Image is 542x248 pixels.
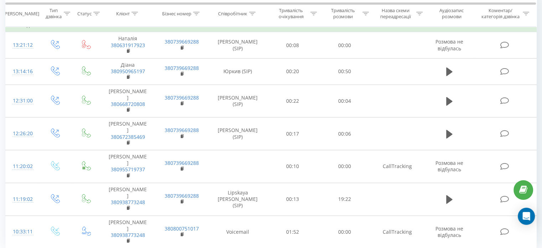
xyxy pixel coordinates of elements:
[319,117,370,150] td: 00:06
[319,150,370,183] td: 00:00
[101,58,155,85] td: Діана
[111,101,145,107] a: 380668720808
[101,85,155,117] td: [PERSON_NAME]
[111,42,145,49] a: 380631917923
[101,150,155,183] td: [PERSON_NAME]
[370,150,424,183] td: CallTracking
[101,117,155,150] td: [PERSON_NAME]
[13,160,32,173] div: 11:20:02
[101,183,155,216] td: [PERSON_NAME]
[209,117,267,150] td: [PERSON_NAME] (SIP)
[13,65,32,79] div: 13:14:16
[101,32,155,59] td: Наталія
[111,68,145,75] a: 380950965197
[267,150,319,183] td: 00:10
[435,225,463,238] span: Розмова не відбулась
[319,32,370,59] td: 00:00
[111,199,145,206] a: 380938773248
[479,7,521,20] div: Коментар/категорія дзвінка
[165,192,199,199] a: 380739669288
[45,7,62,20] div: Тип дзвінка
[13,38,32,52] div: 13:21:12
[162,10,191,16] div: Бізнес номер
[165,160,199,166] a: 380739669288
[209,183,267,216] td: Lipskaya [PERSON_NAME] (SIP)
[319,183,370,216] td: 19:22
[209,85,267,117] td: [PERSON_NAME] (SIP)
[267,58,319,85] td: 00:20
[13,192,32,206] div: 11:19:02
[3,10,39,16] div: [PERSON_NAME]
[518,208,535,225] div: Open Intercom Messenger
[209,58,267,85] td: Юркив (SIP)
[325,7,361,20] div: Тривалість розмови
[209,32,267,59] td: [PERSON_NAME] (SIP)
[165,225,199,232] a: 380800751017
[111,133,145,140] a: 380672385469
[267,117,319,150] td: 00:17
[77,10,92,16] div: Статус
[13,225,32,239] div: 10:33:11
[319,58,370,85] td: 00:50
[111,232,145,238] a: 380938773248
[267,32,319,59] td: 00:08
[165,38,199,45] a: 380739669288
[319,85,370,117] td: 00:04
[13,127,32,141] div: 12:26:20
[267,85,319,117] td: 00:22
[165,94,199,101] a: 380739669288
[267,183,319,216] td: 00:13
[435,160,463,173] span: Розмова не відбулась
[431,7,473,20] div: Аудіозапис розмови
[273,7,309,20] div: Тривалість очікування
[218,10,247,16] div: Співробітник
[165,127,199,133] a: 380739669288
[165,65,199,71] a: 380739669288
[13,94,32,108] div: 12:31:00
[116,10,130,16] div: Клієнт
[111,166,145,173] a: 380955719737
[435,38,463,51] span: Розмова не відбулась
[377,7,414,20] div: Назва схеми переадресації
